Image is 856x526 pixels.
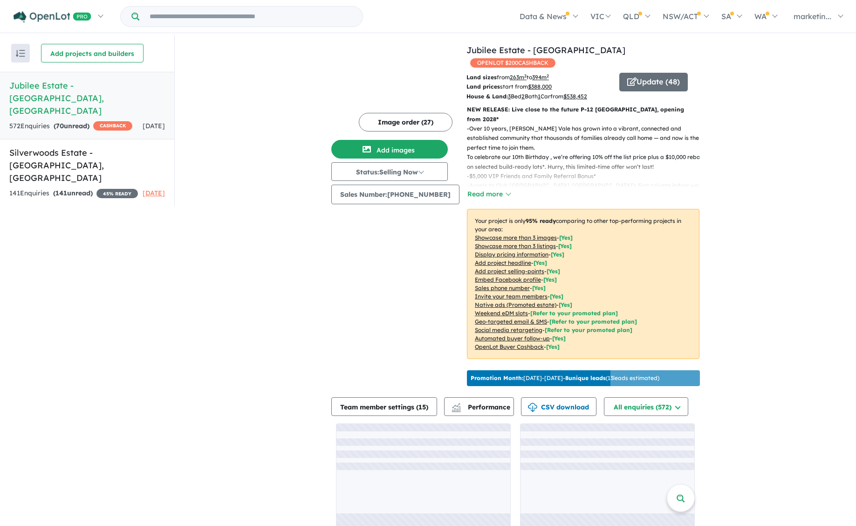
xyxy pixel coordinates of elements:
u: 1 [538,93,541,100]
span: [ Yes ] [558,242,572,249]
u: Sales phone number [475,284,530,291]
button: CSV download [521,397,596,416]
img: line-chart.svg [452,403,460,408]
span: [ Yes ] [559,234,573,241]
span: [ Yes ] [547,268,560,275]
u: 394 m [532,74,549,81]
span: [ Yes ] [534,259,547,266]
b: Land sizes [466,74,497,81]
sup: 2 [547,73,549,78]
u: Geo-targeted email & SMS [475,318,547,325]
span: 70 [56,122,64,130]
button: Sales Number:[PHONE_NUMBER] [331,185,459,204]
span: [Yes] [546,343,560,350]
button: All enquiries (572) [604,397,688,416]
button: Performance [444,397,514,416]
span: 45 % READY [96,189,138,198]
button: Add images [331,140,448,159]
u: Showcase more than 3 images [475,234,557,241]
a: Jubilee Estate - [GEOGRAPHIC_DATA] [466,45,625,55]
p: - Over 10 years, [PERSON_NAME] Vale has grown into a vibrant, connected and established community... [467,124,707,172]
button: Image order (27) [359,113,452,131]
p: NEW RELEASE: Live close to the future P-12 [GEOGRAPHIC_DATA], opening from 2028* [467,105,699,124]
p: [DATE] - [DATE] - ( 13 leads estimated) [471,374,659,382]
span: [Refer to your promoted plan] [530,310,618,317]
u: 3 [508,93,511,100]
b: Promotion Month: [471,374,523,381]
u: Add project selling-points [475,268,544,275]
span: [ Yes ] [550,293,563,300]
span: [ Yes ] [551,251,564,258]
img: bar-chart.svg [452,406,461,412]
span: [ Yes ] [532,284,546,291]
span: 141 [55,189,67,197]
button: Status:Selling Now [331,162,448,181]
span: [DATE] [143,122,165,130]
u: Weekend eDM slots [475,310,528,317]
button: Add projects and builders [41,44,144,62]
img: download icon [528,403,537,412]
strong: ( unread) [54,122,89,130]
button: Update (48) [619,73,688,91]
u: Display pricing information [475,251,548,258]
span: Performance [453,403,510,411]
b: 8 unique leads [565,374,606,381]
p: from [466,73,612,82]
span: marketin... [794,12,831,21]
span: 15 [418,403,426,411]
span: [Yes] [552,335,566,342]
u: Add project headline [475,259,531,266]
span: CASHBACK [93,121,132,131]
img: Openlot PRO Logo White [14,11,91,23]
p: - Access to Club [GEOGRAPHIC_DATA], [GEOGRAPHIC_DATA]’s first private indoor water park which fea... [467,181,707,209]
strong: ( unread) [53,189,93,197]
input: Try estate name, suburb, builder or developer [141,7,361,27]
u: Native ads (Promoted estate) [475,301,556,308]
span: [DATE] [143,189,165,197]
h5: Silverwoods Estate - [GEOGRAPHIC_DATA] , [GEOGRAPHIC_DATA] [9,146,165,184]
u: Social media retargeting [475,326,542,333]
span: OPENLOT $ 200 CASHBACK [470,58,555,68]
p: start from [466,82,612,91]
span: [ Yes ] [543,276,557,283]
img: sort.svg [16,50,25,57]
button: Team member settings (15) [331,397,437,416]
u: Invite your team members [475,293,548,300]
u: Embed Facebook profile [475,276,541,283]
p: - $5,000 VIP Friends and Family Referral Bonus* [467,172,707,181]
span: [Yes] [559,301,572,308]
h5: Jubilee Estate - [GEOGRAPHIC_DATA] , [GEOGRAPHIC_DATA] [9,79,165,117]
span: [Refer to your promoted plan] [549,318,637,325]
span: [Refer to your promoted plan] [545,326,632,333]
div: 572 Enquir ies [9,121,132,132]
p: Bed Bath Car from [466,92,612,101]
div: 141 Enquir ies [9,188,138,199]
u: 2 [521,93,525,100]
u: Showcase more than 3 listings [475,242,556,249]
b: Land prices [466,83,500,90]
u: 263 m [510,74,527,81]
u: OpenLot Buyer Cashback [475,343,544,350]
u: $ 538,452 [563,93,587,100]
u: $ 388,000 [528,83,552,90]
b: House & Land: [466,93,508,100]
u: Automated buyer follow-up [475,335,550,342]
button: Read more [467,189,511,200]
sup: 2 [524,73,527,78]
p: Your project is only comparing to other top-performing projects in your area: - - - - - - - - - -... [467,209,699,359]
b: 95 % ready [526,217,556,224]
span: to [527,74,549,81]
